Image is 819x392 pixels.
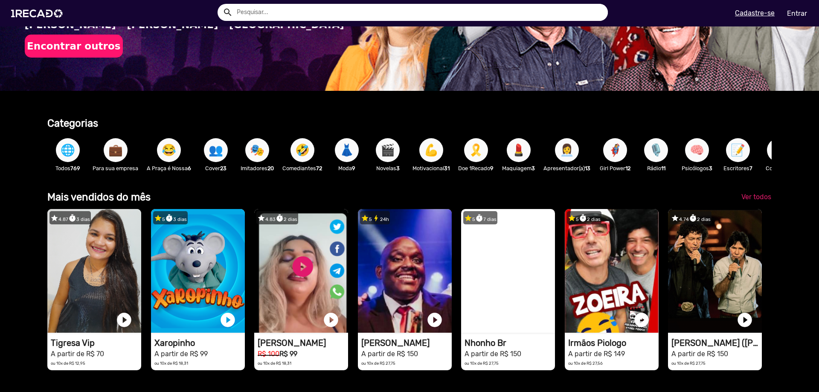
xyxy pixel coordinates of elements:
[465,361,499,366] small: ou 10x de R$ 27,75
[464,138,488,162] button: 🎗️
[241,164,274,172] p: Imitadores
[47,191,151,203] b: Mais vendidos do mês
[250,138,264,162] span: 🎭
[531,165,535,171] b: 3
[681,164,713,172] p: Psicólogos
[458,164,494,172] p: Doe 1Recado
[608,138,622,162] span: 🦸‍♀️
[625,165,630,171] b: 12
[511,138,526,162] span: 💄
[290,138,314,162] button: 🤣
[640,164,672,172] p: Rádio
[25,35,123,58] button: Encontrar outros
[690,138,704,162] span: 🧠
[358,209,452,333] video: 1RECADO vídeos dedicados para fãs e empresas
[722,164,754,172] p: Escritores
[671,338,762,348] h1: [PERSON_NAME] ([PERSON_NAME] & [PERSON_NAME])
[209,138,223,162] span: 👥
[51,361,85,366] small: ou 10x de R$ 12,95
[258,350,279,358] small: R$ 100
[47,209,141,333] video: 1RECADO vídeos dedicados para fãs e empresas
[335,138,359,162] button: 👗
[361,361,395,366] small: ou 10x de R$ 27,75
[352,165,355,171] b: 9
[644,138,668,162] button: 🎙️
[361,350,418,358] small: A partir de R$ 150
[731,138,745,162] span: 📝
[585,165,590,171] b: 13
[154,361,188,366] small: ou 10x de R$ 18,31
[93,164,138,172] p: Para sua empresa
[279,350,297,358] b: R$ 99
[108,138,123,162] span: 💼
[376,138,400,162] button: 🎬
[223,7,233,17] mat-icon: Example home icon
[104,138,128,162] button: 💼
[735,9,775,17] u: Cadastre-se
[741,193,771,201] span: Ver todos
[322,311,340,328] a: play_circle_filled
[162,138,176,162] span: 😂
[380,138,395,162] span: 🎬
[154,338,245,348] h1: Xaropinho
[543,164,590,172] p: Apresentador(a)
[465,350,521,358] small: A partir de R$ 150
[469,138,483,162] span: 🎗️
[56,138,80,162] button: 🌐
[340,138,354,162] span: 👗
[465,338,555,348] h1: Nhonho Br
[52,164,84,172] p: Todos
[151,209,245,333] video: 1RECADO vídeos dedicados para fãs e empresas
[51,338,141,348] h1: Tigresa Vip
[219,311,236,328] a: play_circle_filled
[188,165,191,171] b: 6
[61,138,75,162] span: 🌐
[671,361,706,366] small: ou 10x de R$ 27,75
[220,165,227,171] b: 23
[157,138,181,162] button: 😂
[661,165,665,171] b: 11
[726,138,750,162] button: 📝
[749,165,752,171] b: 7
[331,164,363,172] p: Moda
[47,117,98,129] b: Categorias
[633,311,650,328] a: play_circle_filled
[220,4,235,19] button: Example home icon
[529,311,546,328] a: play_circle_filled
[781,6,813,21] a: Entrar
[671,350,728,358] small: A partir de R$ 150
[565,209,659,333] video: 1RECADO vídeos dedicados para fãs e empresas
[200,164,232,172] p: Cover
[490,165,494,171] b: 9
[603,138,627,162] button: 🦸‍♀️
[736,311,753,328] a: play_circle_filled
[372,164,404,172] p: Novelas
[599,164,631,172] p: Girl Power
[147,164,191,172] p: A Praça é Nossa
[254,209,348,333] video: 1RECADO vídeos dedicados para fãs e empresas
[361,338,452,348] h1: [PERSON_NAME]
[396,165,400,171] b: 3
[568,338,659,348] h1: Irmãos Piologo
[419,138,443,162] button: 💪
[568,361,603,366] small: ou 10x de R$ 27,56
[568,350,625,358] small: A partir de R$ 149
[649,138,663,162] span: 🎙️
[555,138,579,162] button: 👩‍💼
[116,311,133,328] a: play_circle_filled
[154,350,208,358] small: A partir de R$ 99
[316,165,322,171] b: 72
[230,4,608,21] input: Pesquisar...
[51,350,104,358] small: A partir de R$ 70
[412,164,450,172] p: Motivacional
[763,164,795,172] p: Cosplay
[444,165,450,171] b: 31
[267,165,274,171] b: 20
[507,138,531,162] button: 💄
[204,138,228,162] button: 👥
[668,209,762,333] video: 1RECADO vídeos dedicados para fãs e empresas
[502,164,535,172] p: Maquiagem
[424,138,439,162] span: 💪
[258,361,291,366] small: ou 10x de R$ 18,31
[461,209,555,333] video: 1RECADO vídeos dedicados para fãs e empresas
